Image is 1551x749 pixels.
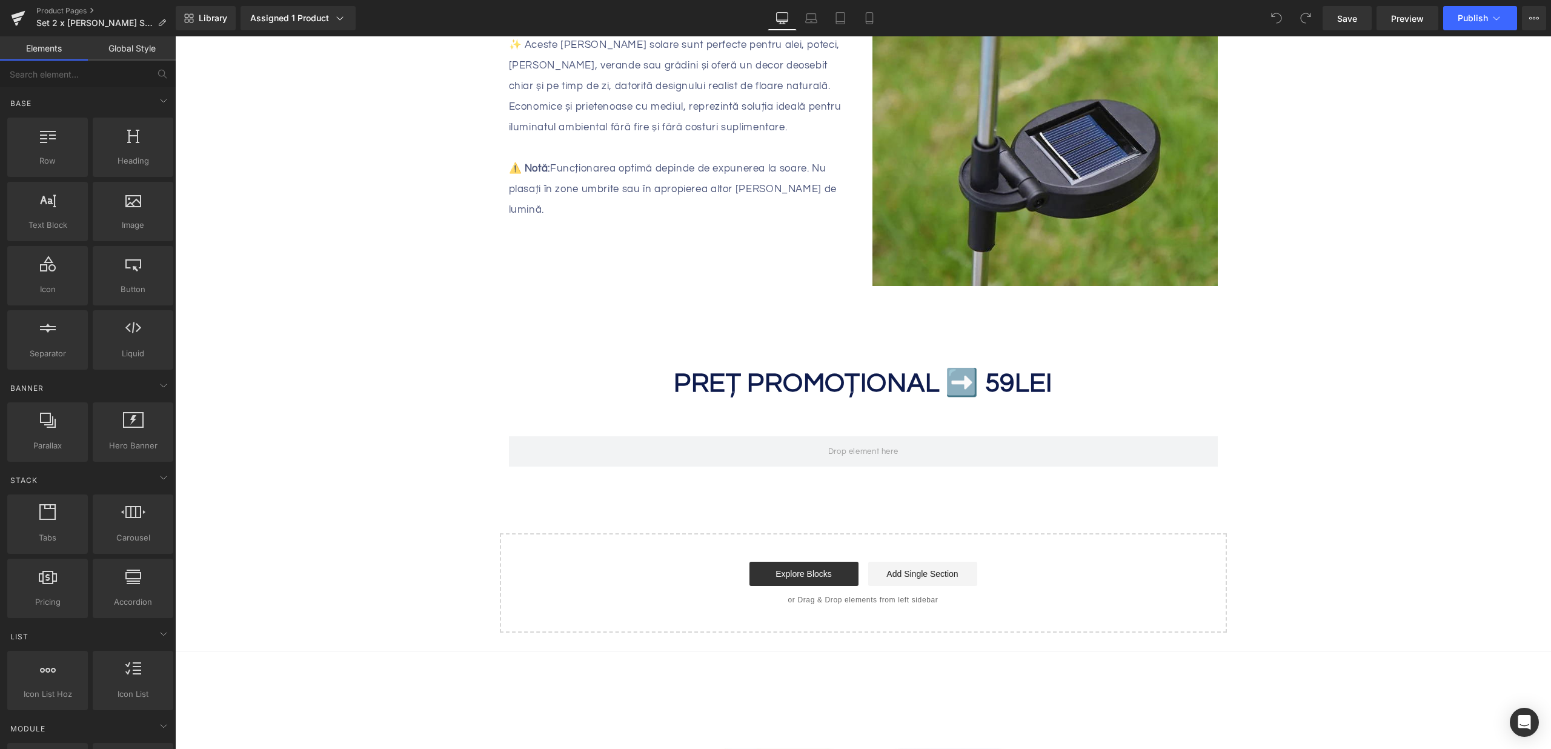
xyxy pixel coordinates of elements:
a: Global Style [88,36,176,61]
span: Button [96,283,170,296]
img: 63109ec0d61a0.jpeg [713,711,834,743]
span: Icon List [96,688,170,701]
span: Row [11,155,84,167]
span: Icon [11,283,84,296]
span: Icon List Hoz [11,688,84,701]
a: Product Pages [36,6,176,16]
span: Parallax [11,439,84,452]
span: Library [199,13,227,24]
span: Base [9,98,33,109]
span: Preview [1391,12,1424,25]
div: Open Intercom Messenger [1510,708,1539,737]
strong: PREȚ PROMOȚIONAL ➡️ 59 [499,333,840,361]
span: Carousel [96,531,170,544]
a: Explore Blocks [574,525,683,550]
span: Publish [1458,13,1488,23]
img: 63109eacee44a.jpeg [542,711,663,744]
a: New Library [176,6,236,30]
span: Module [9,723,47,734]
span: Liquid [96,347,170,360]
span: ✨ Aceste [PERSON_NAME] solare sunt perfecte pentru alei, poteci, [PERSON_NAME], verande sau grădi... [334,3,666,96]
button: Publish [1443,6,1517,30]
span: Stack [9,474,39,486]
span: Image [96,219,170,231]
a: Mobile [855,6,884,30]
strong: LEI [840,333,877,361]
button: Undo [1264,6,1289,30]
a: Preview [1377,6,1438,30]
a: Tablet [826,6,855,30]
div: Assigned 1 Product [250,12,346,24]
a: Desktop [768,6,797,30]
span: Tabs [11,531,84,544]
button: More [1522,6,1546,30]
span: Pricing [11,596,84,608]
span: Heading [96,155,170,167]
strong: ⚠️ Notă: [334,127,375,138]
span: Set 2 x [PERSON_NAME] Solare LED tip [PERSON_NAME] Soarelui pentru Grădină, 10 Micro-LED-uri, Înă... [36,18,153,28]
span: List [9,631,30,642]
p: or Drag & Drop elements from left sidebar [344,559,1032,568]
span: Text Block [11,219,84,231]
a: Add Single Section [693,525,802,550]
span: Hero Banner [96,439,170,452]
span: Save [1337,12,1357,25]
span: Banner [9,382,45,394]
span: Accordion [96,596,170,608]
a: Laptop [797,6,826,30]
span: Funcționarea optimă depinde de expunerea la soare. Nu plasați în zone umbrite sau în apropierea a... [334,127,662,179]
span: Separator [11,347,84,360]
button: Redo [1294,6,1318,30]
